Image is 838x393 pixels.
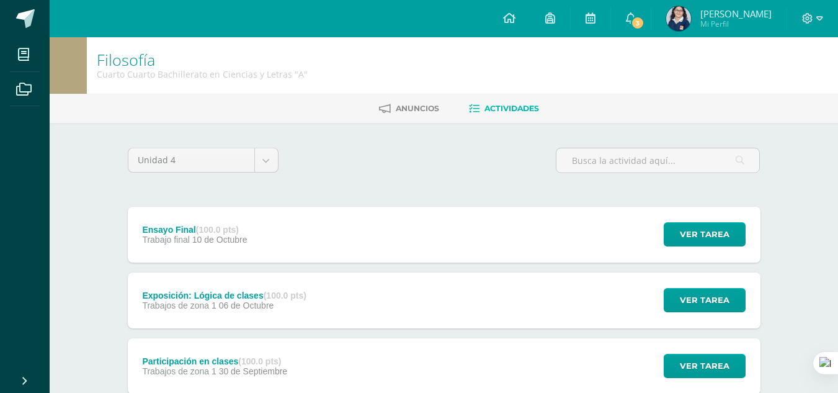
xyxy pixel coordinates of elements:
[680,289,729,312] span: Ver tarea
[219,366,288,376] span: 30 de Septiembre
[97,68,308,80] div: Cuarto Cuarto Bachillerato en Ciencias y Letras 'A'
[142,225,247,235] div: Ensayo Final
[196,225,239,235] strong: (100.0 pts)
[664,288,746,312] button: Ver tarea
[396,104,439,113] span: Anuncios
[219,300,274,310] span: 06 de Octubre
[142,235,190,245] span: Trabajo final
[664,222,746,246] button: Ver tarea
[264,291,306,300] strong: (100.0 pts)
[138,148,245,172] span: Unidad 4
[700,7,772,20] span: [PERSON_NAME]
[142,291,306,300] div: Exposición: Lógica de clases
[469,99,539,119] a: Actividades
[142,300,216,310] span: Trabajos de zona 1
[97,49,155,70] a: Filosofía
[142,356,287,366] div: Participación en clases
[128,148,278,172] a: Unidad 4
[238,356,281,366] strong: (100.0 pts)
[379,99,439,119] a: Anuncios
[631,16,644,30] span: 3
[680,355,729,377] span: Ver tarea
[484,104,539,113] span: Actividades
[192,235,247,245] span: 10 de Octubre
[556,148,759,173] input: Busca la actividad aquí...
[680,223,729,246] span: Ver tarea
[97,51,308,68] h1: Filosofía
[664,354,746,378] button: Ver tarea
[700,19,772,29] span: Mi Perfil
[666,6,691,31] img: 2fd9972de6fb2cd0df7abfbd20622d98.png
[142,366,216,376] span: Trabajos de zona 1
